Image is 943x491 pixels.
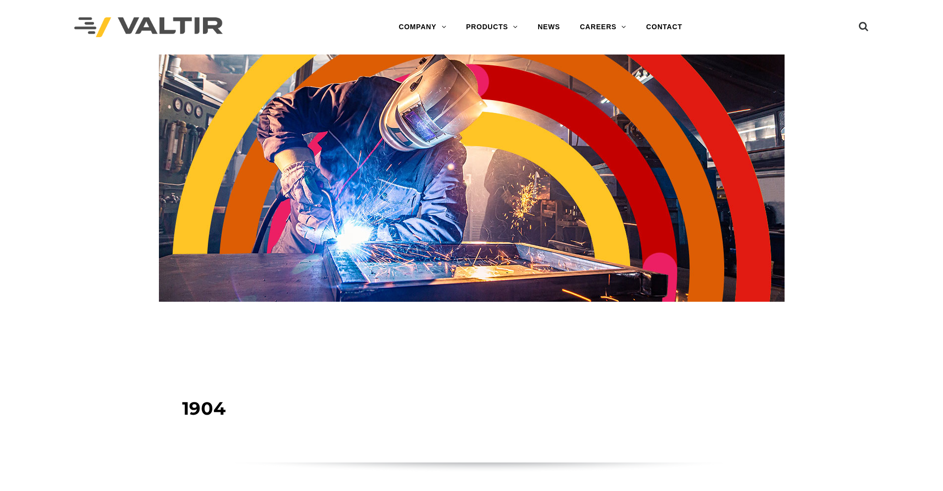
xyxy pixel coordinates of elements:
a: NEWS [528,17,570,37]
span: 1904 [182,397,226,419]
img: Valtir [74,17,223,38]
a: PRODUCTS [456,17,528,37]
a: COMPANY [389,17,456,37]
a: CONTACT [636,17,692,37]
a: CAREERS [570,17,636,37]
img: Header_Timeline [159,55,785,302]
